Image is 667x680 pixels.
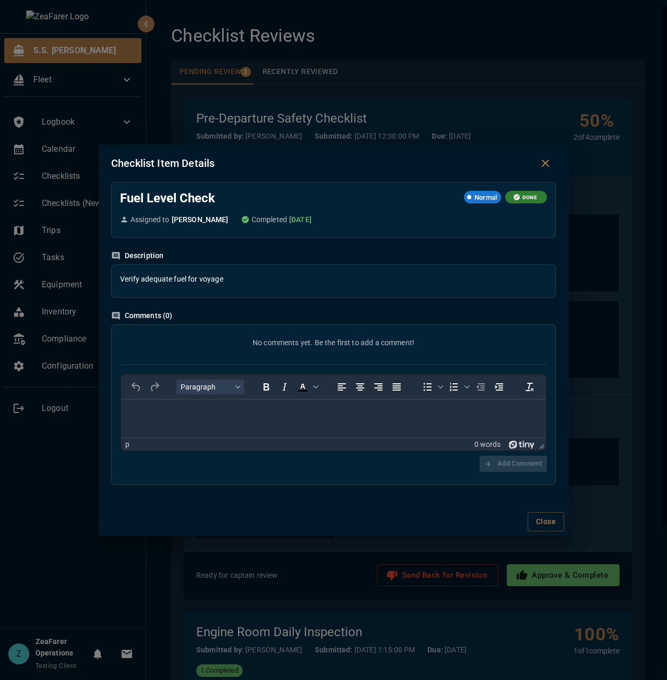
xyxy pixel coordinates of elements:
[146,380,163,394] button: Redo
[472,380,490,394] button: Decrease indent
[172,214,229,225] p: [PERSON_NAME]
[535,438,546,451] div: Press the Up and Down arrow keys to resize the editor.
[181,383,232,391] span: Paragraph
[351,380,369,394] button: Align center
[419,380,445,394] div: Bullet list
[127,380,145,394] button: Undo
[125,440,129,449] div: p
[509,440,535,448] a: Powered by Tiny
[120,191,456,206] h5: Fuel Level Check
[111,155,535,172] h2: Checklist Item Details
[470,192,501,203] span: Normal
[252,214,287,225] p: Completed
[257,380,275,394] button: Bold
[474,440,501,449] button: 0 words
[289,214,312,225] p: [DATE]
[120,337,547,348] p: No comments yet. Be the first to add a comment!
[535,153,556,174] button: Close dialog
[370,380,387,394] button: Align right
[130,214,170,225] p: Assigned to
[490,380,508,394] button: Increase indent
[294,380,320,394] div: Text color Black
[111,310,556,322] h6: Comments ( 0 )
[176,380,244,394] button: Block Paragraph
[518,193,541,201] span: DONE
[121,399,546,438] iframe: Rich Text Area
[111,250,556,262] h6: Description
[333,380,351,394] button: Align left
[276,380,293,394] button: Italic
[445,380,471,394] div: Numbered list
[528,512,564,531] button: Close
[120,273,547,285] div: Verify adequate fuel for voyage
[388,380,406,394] button: Justify
[521,380,539,394] button: Clear formatting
